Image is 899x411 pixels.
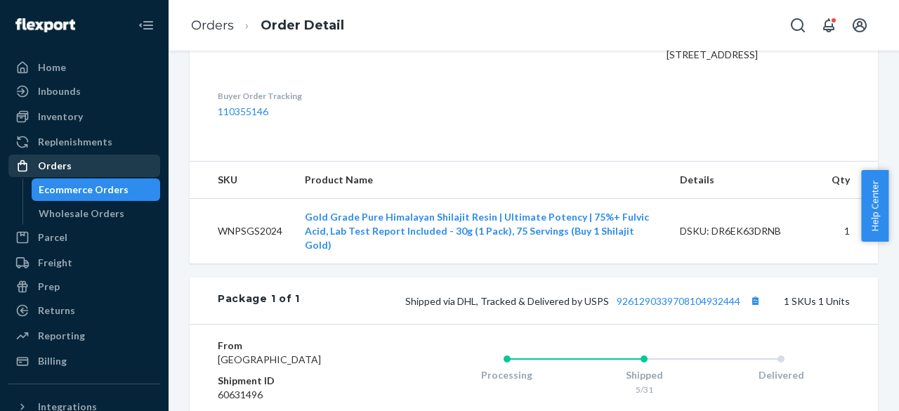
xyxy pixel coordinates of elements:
[8,275,160,298] a: Prep
[846,11,874,39] button: Open account menu
[8,252,160,274] a: Freight
[300,292,850,310] div: 1 SKUs 1 Units
[667,34,758,60] span: [PERSON_NAME] D [STREET_ADDRESS]
[218,388,382,402] dd: 60631496
[8,299,160,322] a: Returns
[294,162,669,199] th: Product Name
[576,384,713,396] div: 5/31
[815,11,843,39] button: Open notifications
[38,135,112,149] div: Replenishments
[38,230,67,244] div: Parcel
[218,339,382,353] dt: From
[38,60,66,74] div: Home
[218,353,321,365] span: [GEOGRAPHIC_DATA]
[8,155,160,177] a: Orders
[713,368,850,382] div: Delivered
[261,18,344,33] a: Order Detail
[180,5,355,46] ol: breadcrumbs
[8,350,160,372] a: Billing
[680,224,809,238] div: DSKU: DR6EK63DRNB
[218,292,300,310] div: Package 1 of 1
[32,178,161,201] a: Ecommerce Orders
[38,84,81,98] div: Inbounds
[218,105,268,117] a: 110355146
[820,199,878,264] td: 1
[15,18,75,32] img: Flexport logo
[218,374,382,388] dt: Shipment ID
[305,211,649,251] a: Gold Grade Pure Himalayan Shilajit Resin | Ultimate Potency | 75%+ Fulvic Acid, Lab Test Report I...
[190,199,294,264] td: WNPSGS2024
[38,329,85,343] div: Reporting
[191,18,234,33] a: Orders
[38,304,75,318] div: Returns
[820,162,878,199] th: Qty
[861,170,888,242] button: Help Center
[39,207,124,221] div: Wholesale Orders
[576,368,713,382] div: Shipped
[669,162,820,199] th: Details
[405,295,764,307] span: Shipped via DHL, Tracked & Delivered by USPS
[39,183,129,197] div: Ecommerce Orders
[38,110,83,124] div: Inventory
[132,11,160,39] button: Close Navigation
[617,295,740,307] a: 9261290339708104932444
[32,202,161,225] a: Wholesale Orders
[38,280,60,294] div: Prep
[8,56,160,79] a: Home
[438,368,575,382] div: Processing
[38,159,72,173] div: Orders
[190,162,294,199] th: SKU
[218,90,459,102] dt: Buyer Order Tracking
[38,354,67,368] div: Billing
[8,131,160,153] a: Replenishments
[8,325,160,347] a: Reporting
[8,80,160,103] a: Inbounds
[784,11,812,39] button: Open Search Box
[8,105,160,128] a: Inventory
[746,292,764,310] button: Copy tracking number
[8,226,160,249] a: Parcel
[38,256,72,270] div: Freight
